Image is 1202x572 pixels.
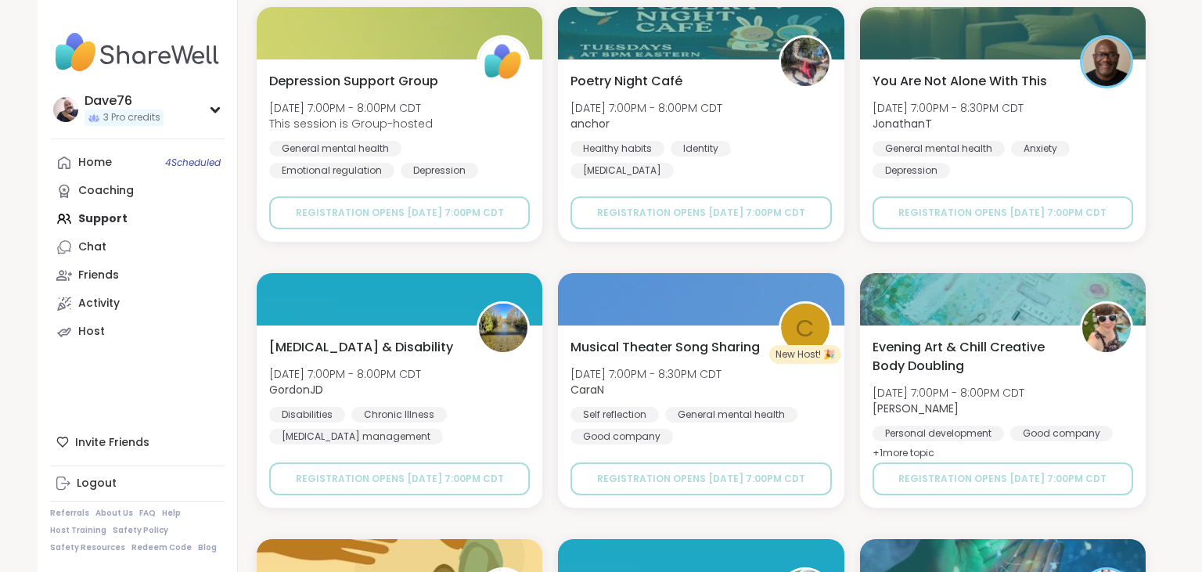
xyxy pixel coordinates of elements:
div: [MEDICAL_DATA] [570,163,674,178]
div: General mental health [873,141,1005,156]
button: Registration opens [DATE] 7:00PM CDT [269,462,530,495]
span: This session is Group-hosted [269,116,433,131]
a: Coaching [50,177,225,205]
button: Registration opens [DATE] 7:00PM CDT [873,196,1133,229]
span: 4 Scheduled [165,156,221,169]
a: FAQ [139,508,156,519]
img: Dave76 [53,97,78,122]
a: Home4Scheduled [50,149,225,177]
a: About Us [95,508,133,519]
span: Registration opens [DATE] 7:00PM CDT [296,472,504,485]
div: Chat [78,239,106,255]
a: Blog [198,542,217,553]
div: Friends [78,268,119,283]
div: New Host! 🎉 [769,345,841,364]
div: Identity [671,141,731,156]
span: Registration opens [DATE] 7:00PM CDT [597,472,805,485]
div: Emotional regulation [269,163,394,178]
div: General mental health [269,141,401,156]
span: [DATE] 7:00PM - 8:00PM CDT [570,100,722,116]
b: CaraN [570,382,604,398]
span: [DATE] 7:00PM - 8:30PM CDT [873,100,1024,116]
b: anchor [570,116,610,131]
img: GordonJD [479,304,527,352]
a: Host Training [50,525,106,536]
img: ShareWell [479,38,527,86]
a: Help [162,508,181,519]
span: C [796,310,815,347]
div: Depression [873,163,950,178]
a: Friends [50,261,225,290]
span: 3 Pro credits [103,111,160,124]
a: Redeem Code [131,542,192,553]
a: Safety Resources [50,542,125,553]
span: Depression Support Group [269,72,438,91]
div: Home [78,155,112,171]
a: Safety Policy [113,525,168,536]
div: Dave76 [85,92,164,110]
span: Registration opens [DATE] 7:00PM CDT [898,472,1107,485]
span: [MEDICAL_DATA] & Disability [269,338,453,357]
div: Self reflection [570,407,659,423]
span: You Are Not Alone With This [873,72,1047,91]
img: JonathanT [1082,38,1131,86]
button: Registration opens [DATE] 7:00PM CDT [570,462,831,495]
span: [DATE] 7:00PM - 8:00PM CDT [269,366,421,382]
div: Host [78,324,105,340]
a: Activity [50,290,225,318]
span: [DATE] 7:00PM - 8:00PM CDT [269,100,433,116]
div: Healthy habits [570,141,664,156]
div: Chronic Illness [351,407,447,423]
div: Good company [570,429,673,444]
div: Invite Friends [50,428,225,456]
span: [DATE] 7:00PM - 8:30PM CDT [570,366,722,382]
div: Logout [77,476,117,491]
div: Coaching [78,183,134,199]
span: Evening Art & Chill Creative Body Doubling [873,338,1063,376]
div: Activity [78,296,120,311]
span: Poetry Night Café [570,72,682,91]
b: GordonJD [269,382,323,398]
button: Registration opens [DATE] 7:00PM CDT [269,196,530,229]
div: Depression [401,163,478,178]
span: Registration opens [DATE] 7:00PM CDT [296,206,504,219]
span: [DATE] 7:00PM - 8:00PM CDT [873,385,1024,401]
a: Referrals [50,508,89,519]
a: Chat [50,233,225,261]
button: Registration opens [DATE] 7:00PM CDT [873,462,1133,495]
span: Registration opens [DATE] 7:00PM CDT [597,206,805,219]
div: General mental health [665,407,797,423]
img: anchor [781,38,830,86]
div: [MEDICAL_DATA] management [269,429,443,444]
div: Anxiety [1011,141,1070,156]
a: Host [50,318,225,346]
div: Good company [1010,426,1113,441]
img: Adrienne_QueenOfTheDawn [1082,304,1131,352]
b: [PERSON_NAME] [873,401,959,416]
b: JonathanT [873,116,932,131]
button: Registration opens [DATE] 7:00PM CDT [570,196,831,229]
a: Logout [50,469,225,498]
img: ShareWell Nav Logo [50,25,225,80]
span: Musical Theater Song Sharing [570,338,760,357]
span: Registration opens [DATE] 7:00PM CDT [898,206,1107,219]
div: Disabilities [269,407,345,423]
div: Personal development [873,426,1004,441]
